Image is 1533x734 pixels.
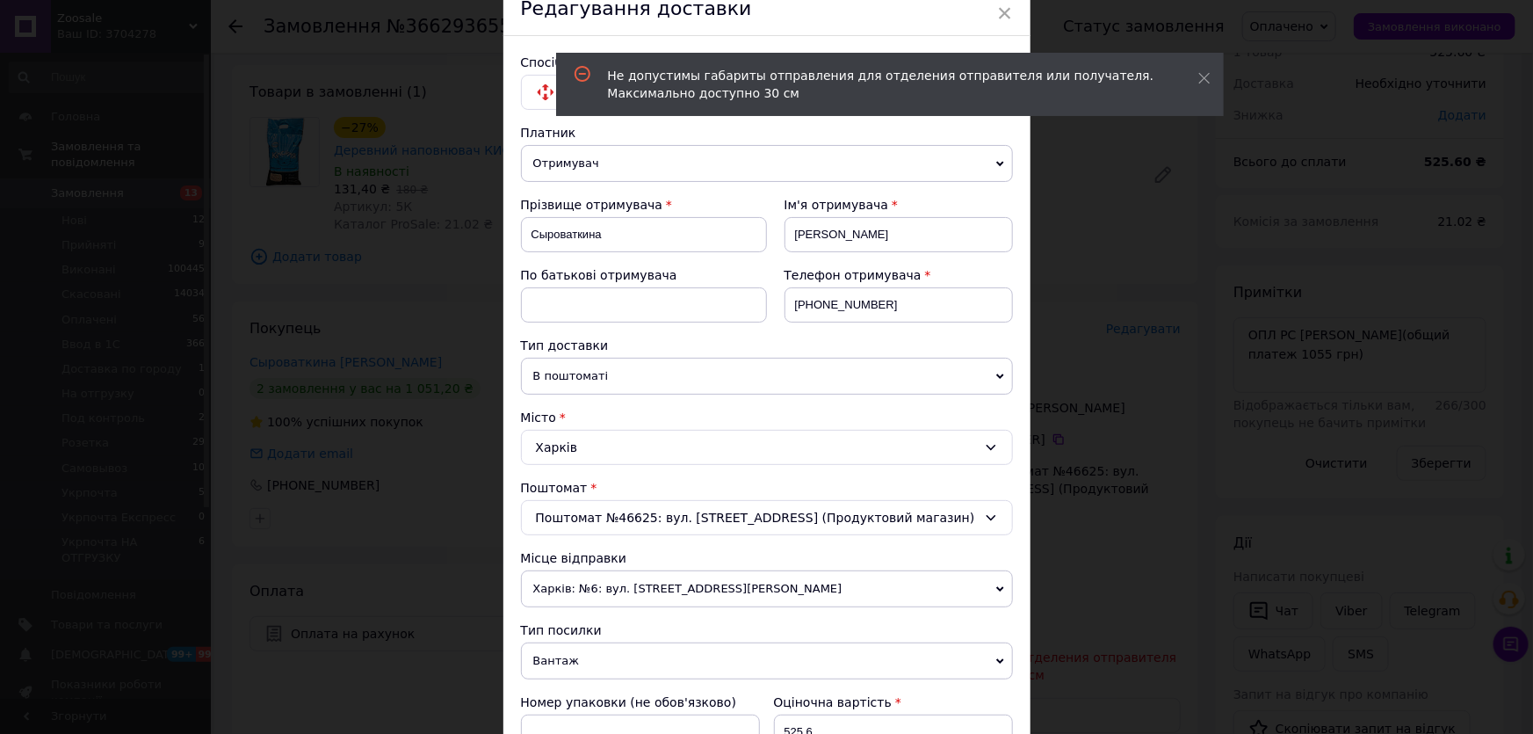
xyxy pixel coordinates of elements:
[521,430,1013,465] div: Харків
[521,126,576,140] span: Платник
[785,287,1013,323] input: +380
[521,551,627,565] span: Місце відправки
[521,54,1013,71] div: Спосіб доставки
[608,67,1154,102] div: Не допустимы габариты отправления для отделения отправителя или получателя. Максимально доступно ...
[521,409,1013,426] div: Місто
[521,145,1013,182] span: Отримувач
[521,338,609,352] span: Тип доставки
[785,198,889,212] span: Ім'я отримувача
[521,268,677,282] span: По батькові отримувача
[521,570,1013,607] span: Харків: №6: вул. [STREET_ADDRESS][PERSON_NAME]
[521,358,1013,395] span: В поштоматі
[521,198,663,212] span: Прізвище отримувача
[521,643,1013,679] span: Вантаж
[521,623,602,637] span: Тип посилки
[521,500,1013,535] div: Поштомат №46625: вул. [STREET_ADDRESS] (Продуктовий магазин)
[521,479,1013,497] div: Поштомат
[521,694,760,711] div: Номер упаковки (не обов'язково)
[774,694,1013,711] div: Оціночна вартість
[785,268,922,282] span: Телефон отримувача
